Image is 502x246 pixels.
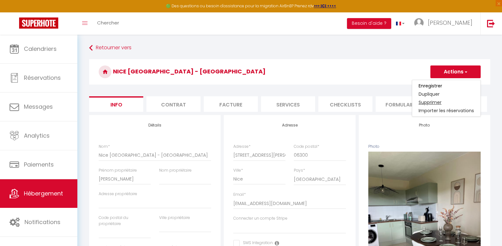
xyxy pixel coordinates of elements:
button: Besoin d'aide ? [347,18,391,29]
li: Formulaires [376,96,430,112]
li: Facture [204,96,258,112]
span: Paiements [24,161,54,168]
span: [PERSON_NAME] [428,19,472,27]
span: Réservations [24,74,61,82]
label: Email [233,192,246,198]
span: Chercher [97,19,119,26]
span: Hébergement [24,189,63,197]
span: Messages [24,103,53,111]
label: Adresse [233,144,251,150]
span: Notifications [25,218,60,226]
label: Nom [99,144,110,150]
img: logout [487,19,495,27]
label: Adresse propriétaire [99,191,137,197]
h4: Détails [99,123,211,127]
input: Enregistrer [419,83,442,89]
span: Calendriers [24,45,57,53]
button: Actions [430,65,481,78]
h4: Adresse [233,123,346,127]
label: Connecter un compte Stripe [233,215,287,222]
label: Code postal du propriétaire [99,215,151,227]
a: Importer les réservations [412,106,480,115]
h3: Nice [GEOGRAPHIC_DATA] - [GEOGRAPHIC_DATA] [89,59,490,85]
a: Retourner vers [89,42,490,54]
img: Super Booking [19,17,58,29]
label: Prénom propriétaire [99,167,137,174]
label: Pays [294,167,305,174]
a: >>> ICI <<<< [314,3,336,9]
a: Dupliquer [412,90,480,98]
a: ... [PERSON_NAME] [409,12,480,35]
label: Code postal [294,144,319,150]
li: Services [261,96,315,112]
label: Ville propriétaire [159,215,190,221]
a: Supprimer [412,98,480,106]
li: Checklists [318,96,372,112]
a: Chercher [92,12,124,35]
h4: Photo [368,123,481,127]
label: Photo [368,144,379,150]
label: Ville [233,167,243,174]
img: ... [414,18,424,28]
label: Nom propriétaire [159,167,192,174]
span: Analytics [24,132,50,140]
li: Contrat [146,96,201,112]
li: Info [89,96,143,112]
